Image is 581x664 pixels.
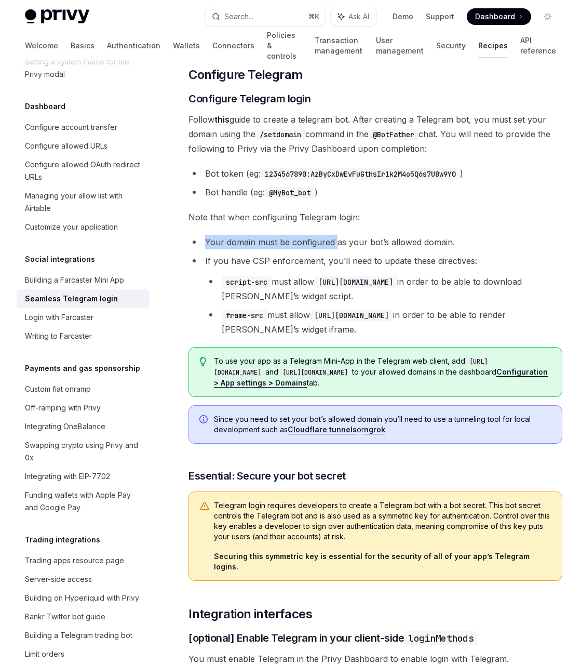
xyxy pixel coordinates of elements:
code: [URL][DOMAIN_NAME] [310,310,393,321]
code: loginMethods [404,631,478,645]
strong: Securing this symmetric key is essential for the security of all of your app’s Telegram logins. [214,552,530,571]
code: @MyBot_bot [265,187,315,198]
a: Authentication [107,33,160,58]
a: Funding wallets with Apple Pay and Google Pay [17,486,150,517]
svg: Tip [199,357,207,366]
a: Writing to Farcaster [17,327,150,346]
a: Basics [71,33,94,58]
li: If you have CSP enforcement, you’ll need to update these directives: [188,254,562,337]
a: Configure allowed OAuth redirect URLs [17,155,150,187]
a: Customize your application [17,218,150,236]
li: must allow in order to be able to render [PERSON_NAME]’s widget iframe. [205,308,562,337]
div: Custom fiat onramp [25,383,91,395]
div: Integrating OneBalance [25,420,105,433]
a: Wallets [173,33,200,58]
svg: Warning [199,501,210,512]
a: Custom fiat onramp [17,380,150,399]
div: Configure allowed URLs [25,140,107,152]
div: Configure account transfer [25,121,117,134]
li: Bot handle (eg: ) [188,185,562,200]
a: ngrok [364,425,385,434]
a: Login with Farcaster [17,308,150,327]
div: Limit orders [25,648,64,660]
div: Building a Telegram trading bot [25,629,132,642]
div: Off-ramping with Privy [25,402,101,414]
span: Integration interfaces [188,606,312,622]
code: @BotFather [369,129,418,140]
li: Your domain must be configured as your bot’s allowed domain. [188,235,562,249]
button: Toggle dark mode [539,8,556,25]
button: Ask AI [331,7,376,26]
a: API reference [520,33,556,58]
a: Configure allowed URLs [17,137,150,155]
div: Building a Farcaster Mini App [25,274,124,286]
div: Trading apps resource page [25,554,124,567]
h5: Payments and gas sponsorship [25,362,140,375]
a: Integrating OneBalance [17,417,150,436]
a: Off-ramping with Privy [17,399,150,417]
svg: Info [199,415,210,426]
span: To use your app as a Telegram Mini-App in the Telegram web client, add and to your allowed domain... [214,356,551,388]
span: Configure Telegram [188,67,303,83]
a: Policies & controls [267,33,302,58]
div: Funding wallets with Apple Pay and Google Pay [25,489,143,514]
a: Security [436,33,466,58]
code: 1234567890:AzByCxDwEvFuGtHsIr1k2M4o5Q6s7U8w9Y0 [261,168,460,180]
a: Welcome [25,33,58,58]
span: Configure Telegram login [188,91,310,106]
code: [URL][DOMAIN_NAME] [214,356,488,378]
button: Search...⌘K [205,7,325,26]
a: Swapping crypto using Privy and 0x [17,436,150,467]
li: must allow in order to be able to download [PERSON_NAME]’s widget script. [205,274,562,303]
div: Swapping crypto using Privy and 0x [25,439,143,464]
a: Cloudflare tunnels [288,425,357,434]
span: [optional] Enable Telegram in your client-side [188,631,478,645]
a: Recipes [478,33,508,58]
a: Connectors [212,33,254,58]
a: User management [376,33,424,58]
a: Dashboard [467,8,531,25]
img: light logo [25,9,89,24]
a: Server-side access [17,570,150,589]
div: Managing your allow list with Airtable [25,190,143,215]
li: Bot token (eg: ) [188,166,562,181]
a: Building a Farcaster Mini App [17,271,150,289]
a: Configure account transfer [17,118,150,137]
a: Support [426,11,454,22]
a: Trading apps resource page [17,551,150,570]
code: script-src [222,276,272,288]
a: Managing your allow list with Airtable [17,187,150,218]
a: Bankr Twitter bot guide [17,607,150,626]
code: /setdomain [255,129,305,140]
span: Essential: Secure your bot secret [188,469,346,483]
a: Building on Hyperliquid with Privy [17,589,150,607]
span: Since you need to set your bot’s allowed domain you’ll need to use a tunneling tool for local dev... [214,414,551,435]
div: Login with Farcaster [25,311,93,324]
div: Seamless Telegram login [25,293,118,305]
code: [URL][DOMAIN_NAME] [278,367,352,378]
span: Follow guide to create a telegram bot. After creating a Telegram bot, you must set your domain us... [188,112,562,156]
div: Configure allowed OAuth redirect URLs [25,158,143,183]
code: frame-src [222,310,267,321]
span: Ask AI [348,11,369,22]
div: Writing to Farcaster [25,330,92,342]
div: Integrating with EIP-7702 [25,470,110,483]
a: Limit orders [17,645,150,663]
span: Telegram login requires developers to create a Telegram bot with a bot secret. This bot secret co... [214,500,551,542]
a: Integrating with EIP-7702 [17,467,150,486]
a: Building a Telegram trading bot [17,626,150,645]
a: Seamless Telegram login [17,289,150,308]
span: Note that when configuring Telegram login: [188,210,562,224]
h5: Dashboard [25,100,65,113]
div: Customize your application [25,221,118,233]
a: Demo [393,11,413,22]
div: Building on Hyperliquid with Privy [25,592,139,604]
span: ⌘ K [308,12,319,21]
div: Bankr Twitter bot guide [25,610,105,623]
code: [URL][DOMAIN_NAME] [314,276,397,288]
span: Dashboard [475,11,515,22]
div: Search... [224,10,253,23]
h5: Social integrations [25,253,95,265]
a: this [214,114,229,125]
div: Server-side access [25,573,92,586]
